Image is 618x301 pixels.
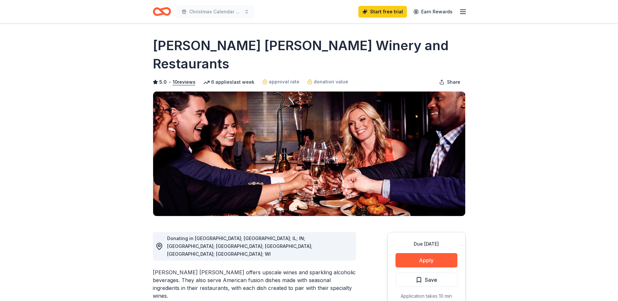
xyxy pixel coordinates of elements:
[153,36,466,73] h1: [PERSON_NAME] [PERSON_NAME] Winery and Restaurants
[358,6,407,18] a: Start free trial
[168,79,171,85] span: •
[176,5,254,18] button: Christmas Calendar Raffle
[395,292,457,300] div: Application takes 10 min
[314,78,348,86] span: donation value
[167,236,312,257] span: Donating in [GEOGRAPHIC_DATA]; [GEOGRAPHIC_DATA]; IL; IN; [GEOGRAPHIC_DATA]; [GEOGRAPHIC_DATA]; [...
[153,268,356,300] div: [PERSON_NAME] [PERSON_NAME] offers upscale wines and sparkling alcoholic beverages. They also ser...
[153,4,171,19] a: Home
[203,78,254,86] div: 6 applies last week
[434,76,466,89] button: Share
[189,8,241,16] span: Christmas Calendar Raffle
[395,240,457,248] div: Due [DATE]
[410,6,456,18] a: Earn Rewards
[395,273,457,287] button: Save
[262,78,299,86] a: approval rate
[447,78,460,86] span: Share
[159,78,167,86] span: 5.0
[269,78,299,86] span: approval rate
[425,276,437,284] span: Save
[173,78,195,86] button: 10reviews
[395,253,457,267] button: Apply
[153,92,465,216] img: Image for Cooper's Hawk Winery and Restaurants
[307,78,348,86] a: donation value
